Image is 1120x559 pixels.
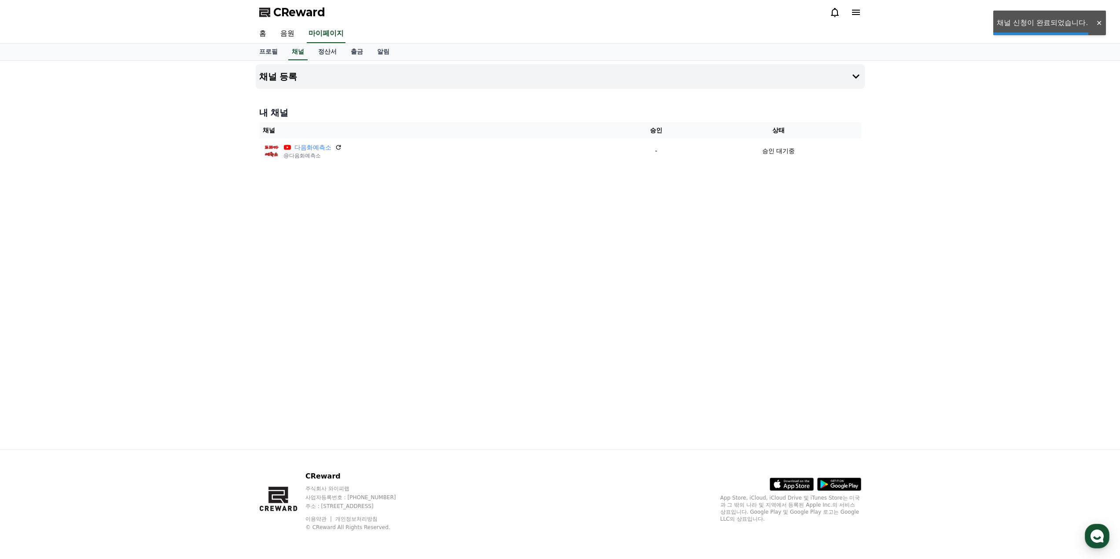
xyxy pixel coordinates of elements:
p: App Store, iCloud, iCloud Drive 및 iTunes Store는 미국과 그 밖의 나라 및 지역에서 등록된 Apple Inc.의 서비스 상표입니다. Goo... [720,494,861,522]
a: 채널 [288,44,308,60]
th: 상태 [696,122,861,139]
p: © CReward All Rights Reserved. [305,524,413,531]
span: CReward [273,5,325,19]
a: 프로필 [252,44,285,60]
img: 다음화예측소 [263,142,280,160]
a: 음원 [273,25,301,43]
a: CReward [259,5,325,19]
button: 채널 등록 [256,64,865,89]
p: 주식회사 와이피랩 [305,485,413,492]
a: 이용약관 [305,516,333,522]
a: 출금 [344,44,370,60]
th: 채널 [259,122,616,139]
p: 사업자등록번호 : [PHONE_NUMBER] [305,494,413,501]
a: 마이페이지 [307,25,345,43]
h4: 내 채널 [259,106,861,119]
p: CReward [305,471,413,482]
p: @다음화예측소 [284,152,342,159]
th: 승인 [616,122,696,139]
a: 개인정보처리방침 [335,516,378,522]
a: 다음화예측소 [294,143,331,152]
a: 홈 [252,25,273,43]
a: 알림 [370,44,397,60]
a: 정산서 [311,44,344,60]
p: 승인 대기중 [762,146,795,156]
h4: 채널 등록 [259,72,297,81]
p: - [620,146,693,156]
p: 주소 : [STREET_ADDRESS] [305,503,413,510]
